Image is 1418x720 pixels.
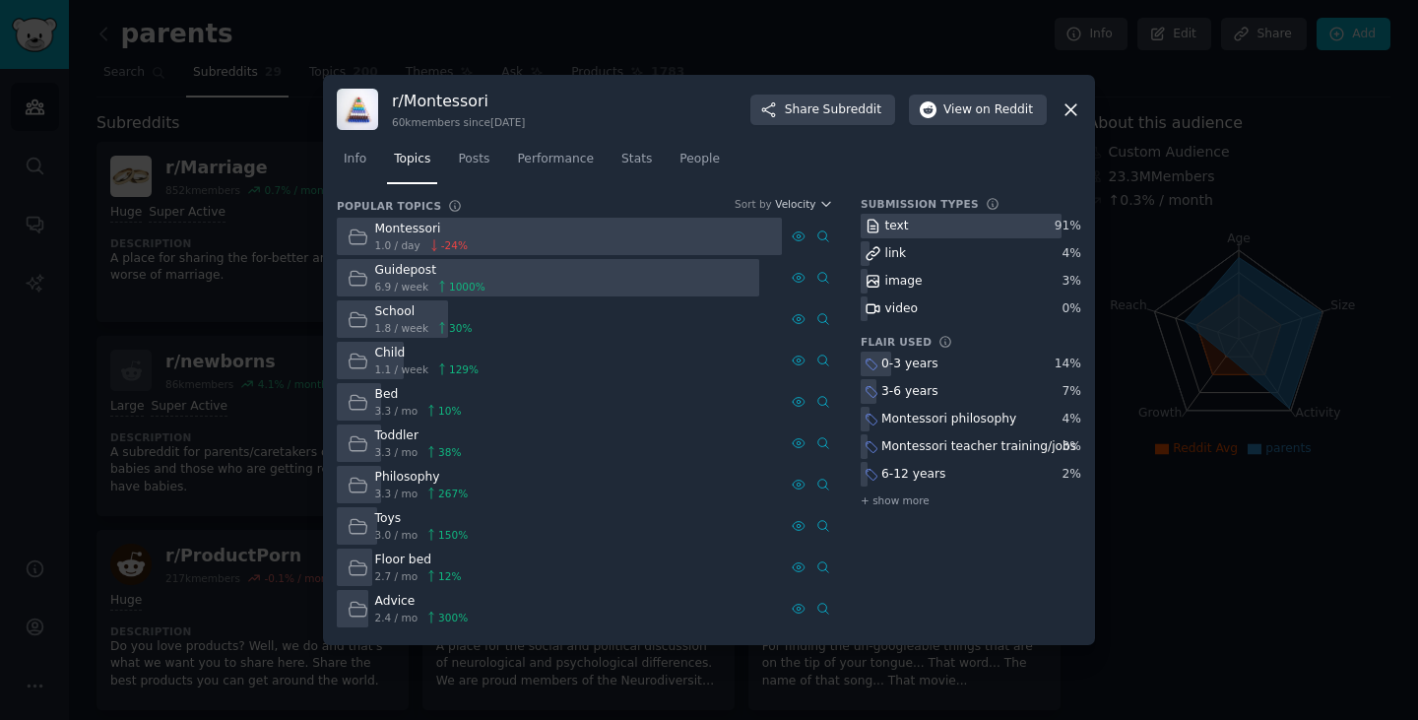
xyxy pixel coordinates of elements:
[451,144,496,184] a: Posts
[1063,245,1081,263] div: 4 %
[861,335,932,349] h3: Flair Used
[438,445,461,459] span: 38 %
[861,197,979,211] h3: Submission Types
[438,611,468,624] span: 300 %
[621,151,652,168] span: Stats
[885,300,918,318] div: video
[885,218,909,235] div: text
[375,552,462,569] div: Floor bed
[438,569,461,583] span: 12 %
[881,356,938,373] div: 0-3 years
[517,151,594,168] span: Performance
[1063,383,1081,401] div: 7 %
[823,101,881,119] span: Subreddit
[449,280,485,294] span: 1000 %
[1055,356,1081,373] div: 14 %
[909,95,1047,126] button: Viewon Reddit
[861,493,930,507] span: + show more
[375,487,419,500] span: 3.3 / mo
[375,280,429,294] span: 6.9 / week
[387,144,437,184] a: Topics
[375,362,429,376] span: 1.1 / week
[614,144,659,184] a: Stats
[785,101,881,119] span: Share
[438,528,468,542] span: 150 %
[881,411,1016,428] div: Montessori philosophy
[375,510,469,528] div: Toys
[375,262,485,280] div: Guidepost
[375,528,419,542] span: 3.0 / mo
[1063,411,1081,428] div: 4 %
[775,197,815,211] span: Velocity
[438,487,468,500] span: 267 %
[375,404,419,418] span: 3.3 / mo
[458,151,489,168] span: Posts
[976,101,1033,119] span: on Reddit
[441,238,468,252] span: -24 %
[375,321,429,335] span: 1.8 / week
[392,115,525,129] div: 60k members since [DATE]
[881,438,1076,456] div: Montessori teacher training/jobs
[375,427,462,445] div: Toddler
[375,569,419,583] span: 2.7 / mo
[881,466,945,484] div: 6-12 years
[881,383,938,401] div: 3-6 years
[337,144,373,184] a: Info
[375,469,469,487] div: Philosophy
[438,404,461,418] span: 10 %
[375,386,462,404] div: Bed
[943,101,1033,119] span: View
[1063,466,1081,484] div: 2 %
[337,199,441,213] h3: Popular Topics
[775,197,833,211] button: Velocity
[673,144,727,184] a: People
[885,273,923,291] div: image
[344,151,366,168] span: Info
[375,221,468,238] div: Montessori
[735,197,772,211] div: Sort by
[750,95,895,126] button: ShareSubreddit
[1063,300,1081,318] div: 0 %
[1063,438,1081,456] div: 3 %
[885,245,907,263] div: link
[1063,273,1081,291] div: 3 %
[375,303,473,321] div: School
[510,144,601,184] a: Performance
[392,91,525,111] h3: r/ Montessori
[375,238,420,252] span: 1.0 / day
[375,611,419,624] span: 2.4 / mo
[375,345,480,362] div: Child
[375,593,469,611] div: Advice
[679,151,720,168] span: People
[449,321,472,335] span: 30 %
[375,445,419,459] span: 3.3 / mo
[449,362,479,376] span: 129 %
[1055,218,1081,235] div: 91 %
[394,151,430,168] span: Topics
[337,89,378,130] img: Montessori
